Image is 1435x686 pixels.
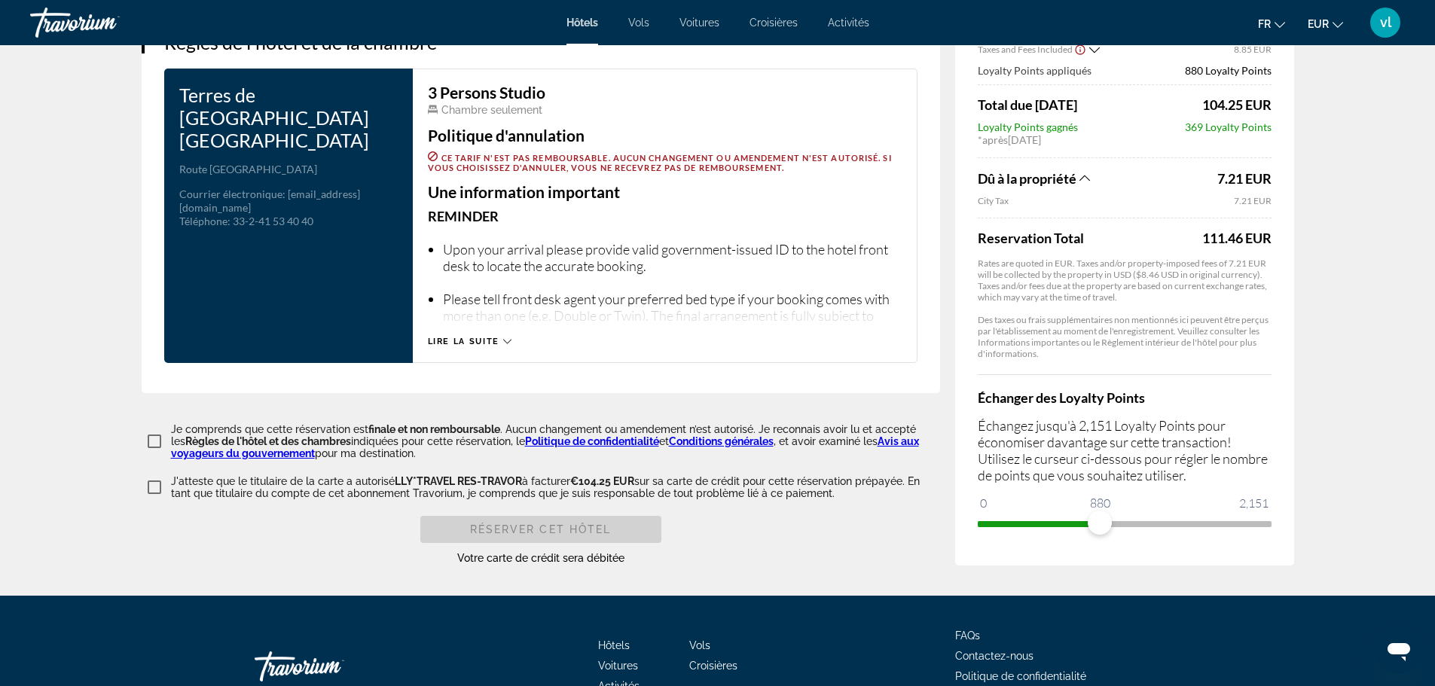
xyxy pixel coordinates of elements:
span: €104.25 EUR [570,475,634,487]
p: Des taxes ou frais supplémentaires non mentionnés ici peuvent être perçus par l'établissement au ... [978,314,1272,359]
span: vl [1380,15,1391,30]
span: 0 [978,494,989,512]
span: Lire la suite [428,337,499,346]
a: Activités [828,17,869,29]
button: Show Taxes and Fees disclaimer [1074,42,1086,56]
span: 8.85 EUR [1234,43,1272,54]
span: : 33-2-41 53 40 40 [227,215,313,227]
span: ngx-slider [1088,511,1112,535]
a: Politique de confidentialité [525,435,659,447]
h3: 3 Persons Studio [428,84,902,101]
a: Hôtels [598,639,630,651]
span: Loyalty Points gagnés [978,120,1078,133]
h3: Politique d'annulation [428,127,902,144]
span: Courrier électronique [179,188,282,200]
a: Hôtels [566,17,598,29]
span: Ce tarif n'est pas remboursable. Aucun changement ou amendement n'est autorisé. Si vous choisisse... [428,153,892,172]
a: Travorium [30,3,181,42]
span: 104.25 EUR [1202,96,1272,113]
span: Reservation Total [978,230,1198,246]
a: Croisières [750,17,798,29]
a: Vols [628,17,649,29]
span: 7.21 EUR [1217,170,1272,187]
p: Route [GEOGRAPHIC_DATA] [179,163,398,176]
span: LLY*TRAVEL RES-TRAVOR [395,475,522,487]
b: Reminder [428,208,499,224]
span: 369 Loyalty Points [1185,120,1272,133]
span: Total due [DATE] [978,96,1077,113]
p: Rates are quoted in EUR. Taxes and/or property-imposed fees of 7.21 EUR will be collected by the ... [978,258,1272,303]
a: Croisières [689,660,737,672]
span: City Tax [978,195,1230,206]
p: Je comprends que cette réservation est . Aucun changement ou amendement n’est autorisé. Je reconn... [171,423,940,459]
span: 880 [1088,494,1113,512]
a: FAQs [955,630,980,642]
p: Échangez jusqu'à 2,151 Loyalty Points pour économiser davantage sur cette transaction! Utilisez l... [978,417,1272,483]
span: fr [1258,18,1271,30]
a: Avis aux voyageurs du gouvernement [171,435,919,459]
ngx-slider: ngx-slider [978,521,1272,524]
a: Conditions générales [669,435,774,447]
iframe: Bouton de lancement de la fenêtre de messagerie [1375,626,1423,674]
a: Vols [689,639,710,651]
span: 7.21 EUR [1234,195,1272,206]
h4: Échanger des Loyalty Points [978,389,1272,406]
div: 111.46 EUR [1202,230,1272,246]
span: EUR [1308,18,1329,30]
h3: Terres de [GEOGRAPHIC_DATA] [GEOGRAPHIC_DATA] [179,84,398,151]
button: Show Taxes and Fees breakdown [978,169,1214,188]
span: Loyalty Points appliqués [978,64,1092,77]
span: Règles de l'hôtel et des chambres [185,435,351,447]
button: Change currency [1308,13,1343,35]
span: Votre carte de crédit sera débitée [457,552,624,564]
button: Show Taxes and Fees breakdown [978,41,1100,56]
li: Upon your arrival please provide valid government-issued ID to the hotel front desk to locate the... [443,241,902,274]
p: J'atteste que le titulaire de la carte a autorisé à facturer sur sa carte de crédit pour cette ré... [171,475,940,499]
span: Taxes and Fees Included [978,43,1073,54]
a: Voitures [598,660,638,672]
a: Politique de confidentialité [955,670,1086,682]
span: Dû à la propriété [978,170,1076,187]
li: Please tell front desk agent your preferred bed type if your booking comes with more than one (e.... [443,291,902,340]
a: Contactez-nous [955,650,1034,662]
span: : [EMAIL_ADDRESS][DOMAIN_NAME] [179,188,360,214]
button: Lire la suite [428,336,511,347]
span: 880 Loyalty Points [1185,64,1272,77]
h3: Une information important [428,184,902,200]
span: finale et non remboursable [368,423,500,435]
div: * [DATE] [978,133,1272,146]
button: User Menu [1366,7,1405,38]
span: Téléphone [179,215,227,227]
span: 2,151 [1237,494,1271,512]
span: Chambre seulement [441,104,542,116]
button: Change language [1258,13,1285,35]
span: après [982,133,1008,146]
a: Voitures [679,17,719,29]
